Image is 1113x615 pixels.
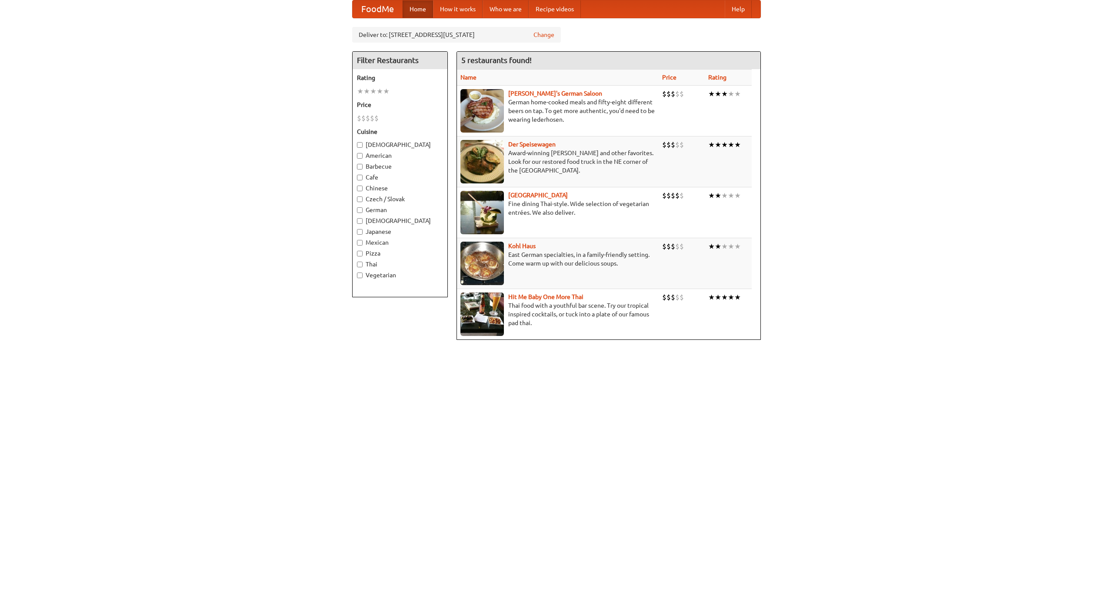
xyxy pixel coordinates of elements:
li: ★ [721,242,728,251]
li: $ [675,242,680,251]
label: Japanese [357,227,443,236]
label: Cafe [357,173,443,182]
a: Hit Me Baby One More Thai [508,293,583,300]
li: $ [680,89,684,99]
a: Der Speisewagen [508,141,556,148]
a: [GEOGRAPHIC_DATA] [508,192,568,199]
ng-pluralize: 5 restaurants found! [461,56,532,64]
a: Rating [708,74,726,81]
li: ★ [734,89,741,99]
a: Who we are [483,0,529,18]
li: ★ [715,191,721,200]
li: $ [370,113,374,123]
a: [PERSON_NAME]'s German Saloon [508,90,602,97]
input: German [357,207,363,213]
h5: Cuisine [357,127,443,136]
li: $ [666,293,671,302]
label: Barbecue [357,162,443,171]
input: Thai [357,262,363,267]
div: Deliver to: [STREET_ADDRESS][US_STATE] [352,27,561,43]
li: $ [666,191,671,200]
label: Mexican [357,238,443,247]
input: [DEMOGRAPHIC_DATA] [357,218,363,224]
li: ★ [715,293,721,302]
li: ★ [734,293,741,302]
li: $ [662,89,666,99]
input: American [357,153,363,159]
li: ★ [708,89,715,99]
li: $ [675,140,680,150]
a: How it works [433,0,483,18]
li: $ [675,191,680,200]
input: Pizza [357,251,363,256]
label: Chinese [357,184,443,193]
li: ★ [721,293,728,302]
li: $ [366,113,370,123]
li: $ [671,140,675,150]
img: esthers.jpg [460,89,504,133]
img: satay.jpg [460,191,504,234]
li: ★ [715,89,721,99]
li: $ [680,191,684,200]
li: ★ [721,89,728,99]
li: ★ [377,86,383,96]
li: ★ [734,140,741,150]
li: $ [662,242,666,251]
a: Help [725,0,752,18]
li: ★ [370,86,377,96]
li: ★ [728,293,734,302]
p: Fine dining Thai-style. Wide selection of vegetarian entrées. We also deliver. [460,199,655,217]
img: babythai.jpg [460,293,504,336]
li: $ [662,140,666,150]
a: Name [460,74,477,81]
li: ★ [728,242,734,251]
label: [DEMOGRAPHIC_DATA] [357,216,443,225]
a: FoodMe [353,0,403,18]
li: $ [361,113,366,123]
li: ★ [363,86,370,96]
h5: Rating [357,73,443,82]
h4: Filter Restaurants [353,52,447,69]
li: $ [680,140,684,150]
img: kohlhaus.jpg [460,242,504,285]
label: Pizza [357,249,443,258]
p: East German specialties, in a family-friendly setting. Come warm up with our delicious soups. [460,250,655,268]
li: $ [666,140,671,150]
li: ★ [715,242,721,251]
input: Mexican [357,240,363,246]
li: ★ [728,89,734,99]
li: $ [374,113,379,123]
li: $ [671,191,675,200]
label: Thai [357,260,443,269]
h5: Price [357,100,443,109]
li: $ [675,89,680,99]
li: $ [675,293,680,302]
li: $ [662,191,666,200]
li: ★ [734,191,741,200]
label: Vegetarian [357,271,443,279]
li: $ [680,242,684,251]
label: [DEMOGRAPHIC_DATA] [357,140,443,149]
label: Czech / Slovak [357,195,443,203]
li: ★ [721,191,728,200]
input: Japanese [357,229,363,235]
input: Barbecue [357,164,363,170]
input: Vegetarian [357,273,363,278]
p: Thai food with a youthful bar scene. Try our tropical inspired cocktails, or tuck into a plate of... [460,301,655,327]
li: $ [671,293,675,302]
li: ★ [383,86,390,96]
li: $ [666,242,671,251]
a: Change [533,30,554,39]
a: Kohl Haus [508,243,536,249]
input: [DEMOGRAPHIC_DATA] [357,142,363,148]
li: ★ [715,140,721,150]
a: Price [662,74,676,81]
li: ★ [734,242,741,251]
a: Home [403,0,433,18]
li: ★ [708,191,715,200]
